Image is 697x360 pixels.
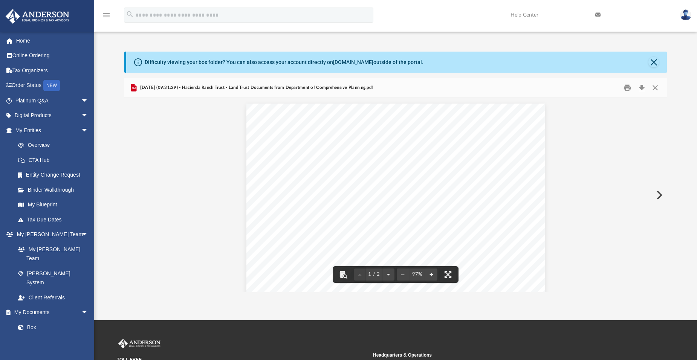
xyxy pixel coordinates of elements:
a: CTA Hub [11,153,100,168]
a: My Blueprint [11,197,96,212]
a: Binder Walkthrough [11,182,100,197]
span: 1 / 2 [366,272,382,277]
span: arrow_drop_down [81,227,96,243]
button: Download [635,82,648,93]
div: Page 1 [246,98,545,302]
button: Zoom out [397,266,409,283]
a: My [PERSON_NAME] Team [11,242,92,266]
a: Platinum Q&Aarrow_drop_down [5,93,100,108]
i: search [126,10,134,18]
img: Anderson Advisors Platinum Portal [3,9,72,24]
div: Document Viewer [124,98,667,292]
button: 1 / 2 [366,266,382,283]
i: menu [102,11,111,20]
img: Anderson Advisors Platinum Portal [117,339,162,349]
button: Next File [650,185,667,206]
div: File preview [124,98,667,292]
a: Overview [11,138,100,153]
a: Tax Organizers [5,63,100,78]
a: Client Referrals [11,290,96,305]
button: Close [648,57,659,67]
a: Entity Change Request [11,168,100,183]
button: Close [648,82,662,93]
div: Preview [124,78,667,292]
img: User Pic [680,9,691,20]
span: arrow_drop_down [81,305,96,320]
small: Headquarters & Operations [373,352,624,358]
a: Online Ordering [5,48,100,63]
span: [DATE] (09:31:29) - Hacienda Ranch Trust - Land Trust Documents from Department of Comprehensive ... [138,84,373,91]
a: [DOMAIN_NAME] [333,59,373,65]
div: Current zoom level [409,272,425,277]
a: My Documentsarrow_drop_down [5,305,96,320]
a: [PERSON_NAME] System [11,266,96,290]
button: Next page [382,266,394,283]
button: Print [620,82,635,93]
a: Tax Due Dates [11,212,100,227]
a: menu [102,14,111,20]
div: Difficulty viewing your box folder? You can also access your account directly on outside of the p... [145,58,423,66]
a: Order StatusNEW [5,78,100,93]
button: Zoom in [425,266,437,283]
a: Digital Productsarrow_drop_down [5,108,100,123]
span: arrow_drop_down [81,123,96,138]
span: arrow_drop_down [81,93,96,108]
button: Enter fullscreen [440,266,456,283]
span: arrow_drop_down [81,108,96,124]
div: NEW [43,80,60,91]
button: Toggle findbar [335,266,352,283]
a: Meeting Minutes [11,335,96,350]
a: My [PERSON_NAME] Teamarrow_drop_down [5,227,96,242]
a: Home [5,33,100,48]
a: Box [11,320,92,335]
a: My Entitiesarrow_drop_down [5,123,100,138]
